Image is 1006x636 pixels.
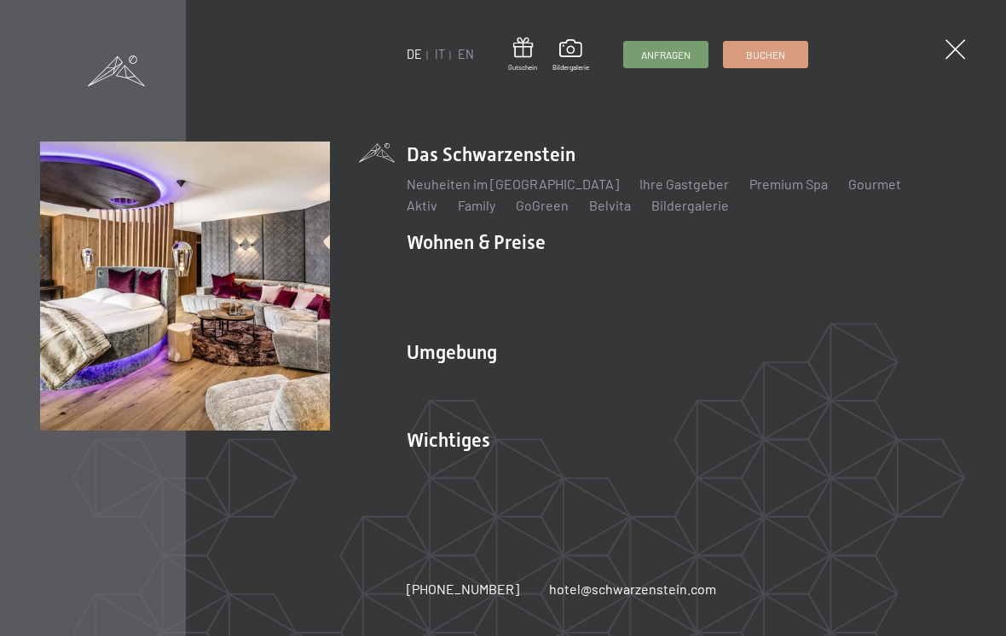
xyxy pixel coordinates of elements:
span: Buchen [746,48,785,62]
a: EN [458,47,474,61]
a: [PHONE_NUMBER] [407,580,519,598]
a: Buchen [724,42,807,67]
a: Bildergalerie [552,39,589,72]
span: Gutschein [508,63,537,72]
a: GoGreen [516,197,569,213]
a: Belvita [589,197,631,213]
a: Anfragen [624,42,708,67]
a: Gutschein [508,38,537,72]
span: Bildergalerie [552,63,589,72]
a: Family [458,197,495,213]
a: Bildergalerie [651,197,729,213]
span: [PHONE_NUMBER] [407,581,519,597]
a: Neuheiten im [GEOGRAPHIC_DATA] [407,176,619,192]
a: Gourmet [848,176,901,192]
a: Aktiv [407,197,437,213]
a: hotel@schwarzenstein.com [549,580,716,598]
a: Ihre Gastgeber [639,176,729,192]
a: Premium Spa [749,176,828,192]
a: DE [407,47,422,61]
a: IT [435,47,445,61]
span: Anfragen [641,48,691,62]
